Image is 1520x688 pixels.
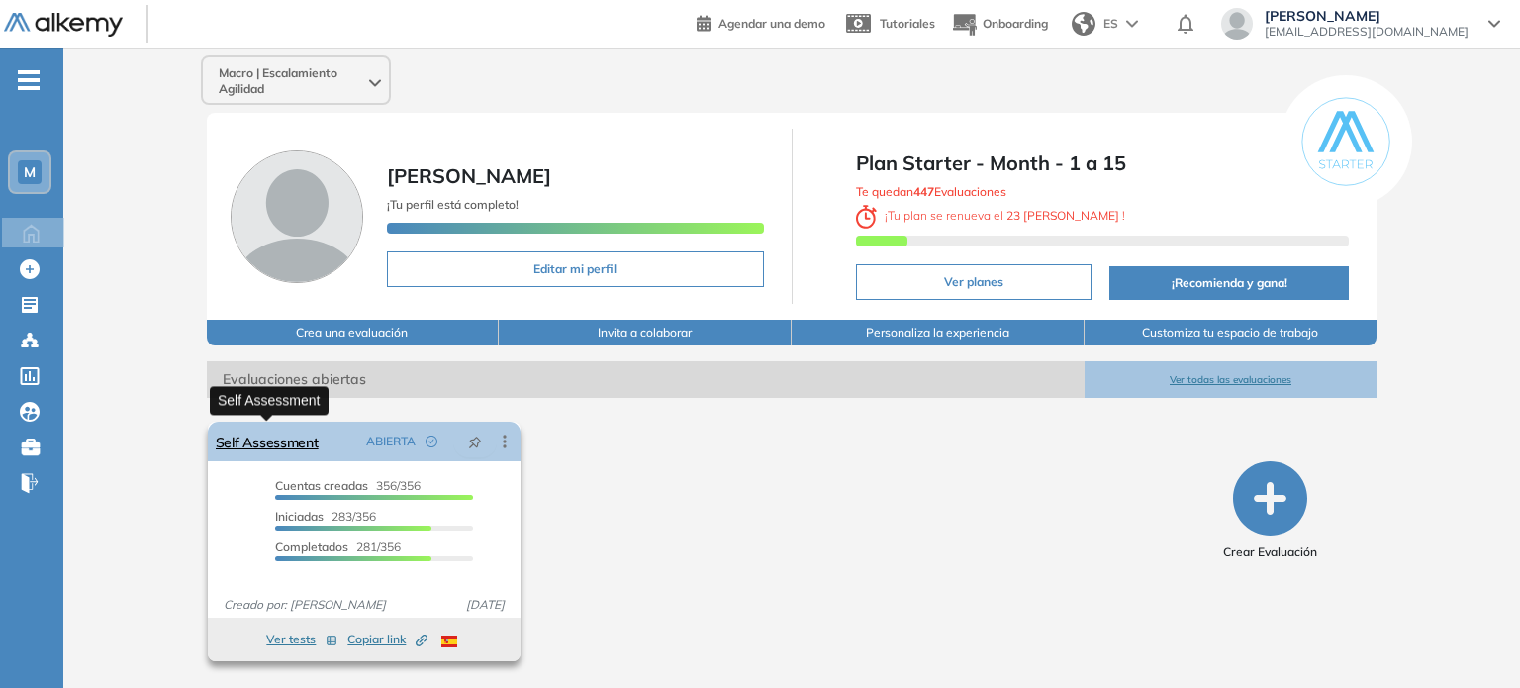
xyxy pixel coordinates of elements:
b: 23 [PERSON_NAME] [1003,208,1122,223]
span: M [24,164,36,180]
span: Agendar una demo [718,16,825,31]
button: Onboarding [951,3,1048,46]
i: - [18,78,40,82]
img: world [1072,12,1095,36]
span: ¡ Tu plan se renueva el ! [856,208,1126,223]
button: Ver todas las evaluaciones [1085,361,1377,398]
span: Iniciadas [275,509,324,524]
img: clock-svg [856,205,878,229]
span: ABIERTA [366,433,416,450]
button: pushpin [453,426,497,457]
span: Onboarding [983,16,1048,31]
div: Self Assessment [210,386,329,415]
span: Copiar link [347,631,427,648]
button: Customiza tu espacio de trabajo [1085,320,1377,345]
button: Invita a colaborar [499,320,792,345]
span: ¡Tu perfil está completo! [387,197,519,212]
button: Crear Evaluación [1223,461,1317,561]
button: Ver tests [266,628,337,651]
span: Cuentas creadas [275,478,368,493]
span: Creado por: [PERSON_NAME] [216,596,394,614]
img: arrow [1126,20,1138,28]
button: Personaliza la experiencia [792,320,1085,345]
span: [DATE] [458,596,513,614]
span: [PERSON_NAME] [1265,8,1469,24]
span: pushpin [468,434,482,449]
span: Completados [275,540,348,554]
button: Crea una evaluación [207,320,500,345]
button: ¡Recomienda y gana! [1109,266,1349,300]
span: [PERSON_NAME] [387,163,551,188]
button: Copiar link [347,628,427,651]
span: Tutoriales [880,16,935,31]
span: ES [1103,15,1118,33]
b: 447 [913,184,934,199]
span: Te quedan Evaluaciones [856,184,1006,199]
img: Foto de perfil [231,150,363,283]
span: check-circle [426,436,437,447]
a: Agendar una demo [697,10,825,34]
span: Crear Evaluación [1223,543,1317,561]
span: 281/356 [275,540,401,554]
img: Logo [4,13,123,38]
span: 283/356 [275,509,376,524]
span: [EMAIL_ADDRESS][DOMAIN_NAME] [1265,24,1469,40]
button: Ver planes [856,264,1092,300]
span: Macro | Escalamiento Agilidad [219,65,365,97]
span: 356/356 [275,478,421,493]
a: Self Assessment [216,422,319,461]
span: Plan Starter - Month - 1 a 15 [856,148,1350,178]
button: Editar mi perfil [387,251,764,287]
img: ESP [441,636,457,647]
span: Evaluaciones abiertas [207,361,1085,398]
